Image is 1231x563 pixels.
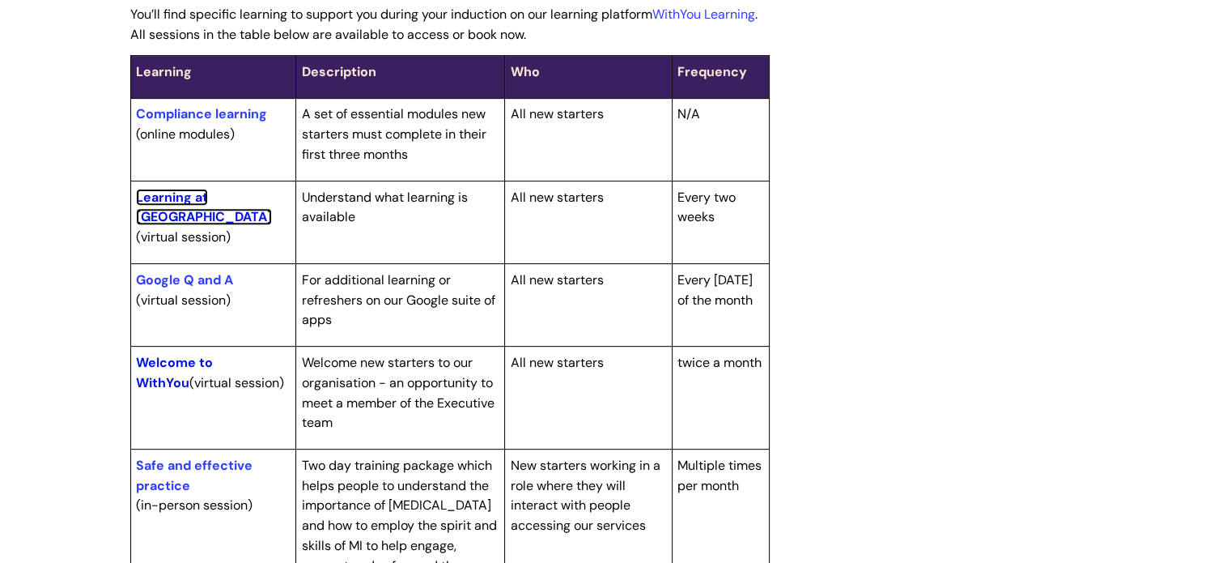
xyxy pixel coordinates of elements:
span: All new starters [511,354,604,371]
a: Welcome to WithYou [136,354,213,391]
a: Google Q and A [136,271,233,288]
span: (virtual session) [136,292,231,309]
span: twice a month [677,354,762,371]
a: Learning at [GEOGRAPHIC_DATA] [136,189,272,226]
span: For additional learning or refreshers on our Google suite of apps [302,271,495,329]
span: Learning [136,63,192,80]
span: Description [302,63,376,80]
a: WithYou Learning [652,6,755,23]
span: A set of essential modules new starters must complete in their first three months [302,105,486,163]
span: Welcome new starters to our organisation - an opportunity to meet a member of the Executive team [302,354,495,431]
span: You’ll find specific learning to support you during your induction on our learning platform . All... [130,6,758,43]
span: Every two weeks [677,189,736,226]
span: Every [DATE] of the month [677,271,753,309]
span: All new starters [511,189,604,206]
span: Frequency [677,63,747,80]
a: Safe and effective practice [136,457,253,494]
span: New starters working in a role where they will interact with people accessing our services [511,457,660,534]
span: Who [511,63,540,80]
span: (virtual session) [136,354,284,391]
span: Understand what learning is available [302,189,468,226]
span: (virtual session) [136,228,231,245]
span: N/A [677,105,700,122]
span: (in-person session) [136,497,253,514]
a: Compliance learning [136,105,267,122]
span: (online modules) [136,126,235,143]
span: All new starters [511,105,604,122]
span: All new starters [511,271,604,288]
span: Multiple times per month [677,457,762,494]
